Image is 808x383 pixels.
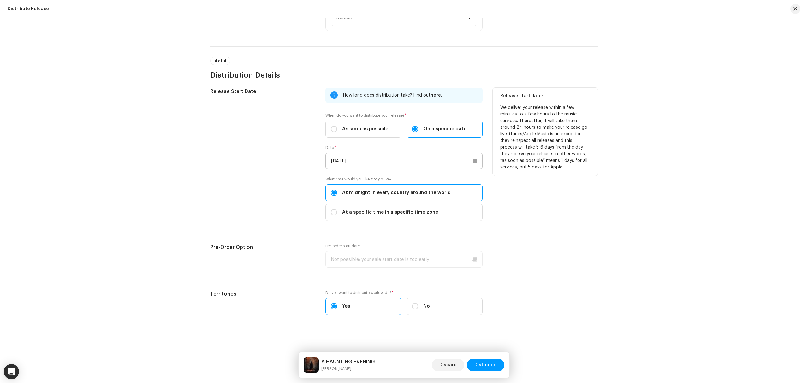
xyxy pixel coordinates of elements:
[325,177,483,182] label: What time would you like it to go live?
[321,366,375,372] small: A HAUNTING EVENING
[325,290,483,295] label: Do you want to distribute worldwide?
[325,113,483,118] label: When do you want to distribute your release?
[343,91,478,99] div: How long does distribution take? Find out .
[210,70,598,80] h3: Distribution Details
[342,126,388,133] span: As soon as possible
[214,59,226,63] span: 4 of 4
[439,359,457,371] span: Discard
[474,359,497,371] span: Distribute
[342,189,451,196] span: At midnight in every country around the world
[342,209,438,216] span: At a specific time in a specific time zone
[321,358,375,366] h5: A HAUNTING EVENING
[342,303,350,310] span: Yes
[304,357,319,373] img: 972958e3-2a4f-4c4e-a938-a2538a84625d
[467,359,504,371] button: Distribute
[423,126,466,133] span: On a specific date
[210,290,315,298] h5: Territories
[500,104,590,171] p: We deliver your release within a few minutes to a few hours to the music services. Thereafter, it...
[432,359,464,371] button: Discard
[8,6,49,11] div: Distribute Release
[210,244,315,251] h5: Pre-Order Option
[325,145,336,150] label: Date
[500,93,590,99] p: Release start date:
[325,244,360,249] label: Pre-order start date
[210,88,315,95] h5: Release Start Date
[4,364,19,379] div: Open Intercom Messenger
[431,93,441,97] span: here
[325,153,483,169] input: Select Date
[423,303,430,310] span: No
